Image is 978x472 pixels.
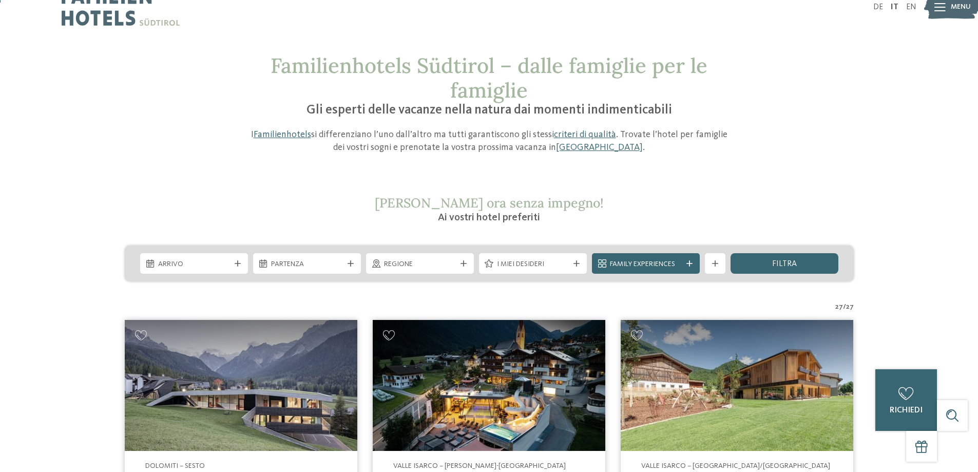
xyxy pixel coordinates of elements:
[271,259,343,270] span: Partenza
[393,462,566,469] span: Valle Isarco – [PERSON_NAME]-[GEOGRAPHIC_DATA]
[306,104,672,117] span: Gli esperti delle vacanze nella natura dai momenti indimenticabili
[772,260,797,268] span: filtra
[556,143,643,152] a: [GEOGRAPHIC_DATA]
[843,302,846,312] span: /
[497,259,569,270] span: I miei desideri
[621,320,853,451] img: Cercate un hotel per famiglie? Qui troverete solo i migliori!
[890,406,923,414] span: richiedi
[245,128,733,154] p: I si differenziano l’uno dall’altro ma tutti garantiscono gli stessi . Trovate l’hotel per famigl...
[375,195,604,211] span: [PERSON_NAME] ora senza impegno!
[271,52,707,103] span: Familienhotels Südtirol – dalle famiglie per le famiglie
[610,259,682,270] span: Family Experiences
[906,3,916,11] a: EN
[873,3,883,11] a: DE
[384,259,456,270] span: Regione
[835,302,843,312] span: 27
[254,130,311,139] a: Familienhotels
[891,3,898,11] a: IT
[951,2,971,12] span: Menu
[145,462,205,469] span: Dolomiti – Sesto
[125,320,357,451] img: Family Resort Rainer ****ˢ
[373,320,605,451] img: Cercate un hotel per famiglie? Qui troverete solo i migliori!
[158,259,230,270] span: Arrivo
[438,213,540,223] span: Ai vostri hotel preferiti
[875,369,937,431] a: richiedi
[846,302,854,312] span: 27
[554,130,616,139] a: criteri di qualità
[641,462,830,469] span: Valle Isarco – [GEOGRAPHIC_DATA]/[GEOGRAPHIC_DATA]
